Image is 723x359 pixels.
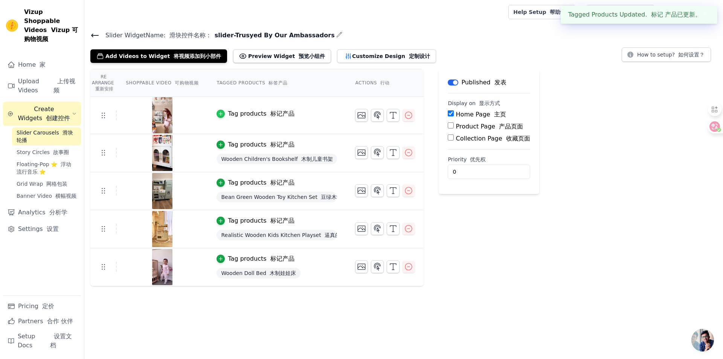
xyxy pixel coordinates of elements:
font: 设置文档 [50,333,72,349]
font: Vizup 可购物视频 [24,26,78,43]
button: Add Videos to Widget 将视频添加到小部件 [90,49,227,63]
img: Vizup [6,20,18,32]
a: Setup Docs 设置文档 [3,329,81,353]
a: Help Setup 帮助设置 [508,5,576,19]
font: 定价 [42,302,54,310]
font: 逼真的木制儿童厨房玩具套装 [325,232,393,238]
font: 合作 伙伴 [47,318,73,325]
font: 横幅视频 [55,193,76,199]
a: Floating-Pop ⭐ 浮动流行音乐 ⭐ [12,159,81,177]
span: Wooden Doll Bed [217,268,300,278]
a: Partners 合作 伙伴 [3,314,81,329]
button: Tag products 标记产品 [217,254,294,263]
font: 产品页面 [499,123,523,130]
font: 主页 [494,111,506,118]
font: 显示方式 [479,100,500,106]
button: Tag products 标记产品 [217,216,294,225]
span: Bean Green Wooden Toy Kitchen Set [217,192,337,202]
img: vizup-images-2c73.png [152,249,173,285]
span: Grid Wrap [17,180,67,188]
button: Customize Design 定制设计 [337,49,436,63]
img: vizup-images-2e95.png [152,211,173,247]
div: Tag products [228,109,294,118]
font: 如何设置？ [678,52,705,58]
th: Actions [346,69,424,97]
p: Lunamoa [673,5,717,19]
font: 木制儿童书架 [301,156,333,162]
img: vizup-images-28d4.png [152,97,173,133]
span: Wooden Children's Bookshelf [217,154,337,164]
span: Story Circles [17,148,69,156]
div: Tag products [228,140,294,149]
a: Analytics 分析学 [3,205,81,220]
span: Create Widgets [16,105,72,123]
span: Slider Carousels [17,129,76,144]
div: Open chat [691,329,714,351]
font: 标记产品 [270,255,294,262]
img: vizup-images-3024.png [152,173,173,209]
font: 收藏页面 [506,135,530,142]
label: Home Page [456,111,506,118]
button: Change Thumbnail [355,260,368,273]
span: Slider Widget Name: [99,31,212,40]
a: Upload Videos 上传视频 [3,74,81,98]
font: 标记产品 [270,179,294,186]
p: Published [461,78,506,87]
a: Pricing 定价 [3,299,81,314]
button: Change Thumbnail [355,146,368,159]
a: Grid Wrap 网格包装 [12,179,81,189]
button: Change Thumbnail [355,222,368,235]
font: 标签产品 [268,80,287,86]
button: Close [701,10,710,19]
font: 发表 [494,79,506,86]
div: Tag products [228,216,294,225]
button: Tag products 标记产品 [217,140,294,149]
th: Re Arrange [90,69,117,97]
font: 分析学 [49,209,67,216]
button: L Lunamoa 月神 [660,5,717,19]
button: Change Thumbnail [355,109,368,122]
legend: Display on [448,99,500,107]
button: Preview Widget 预览小组件 [233,49,331,63]
font: 标记产品 [270,110,294,117]
font: 滑块控件名称： [169,32,212,39]
th: Shoppable Video [117,69,207,97]
div: Tag products [228,178,294,187]
a: Home 家 [3,57,81,72]
div: Tag products [228,254,294,263]
a: Slider Carousels 滑块轮播 [12,127,81,145]
div: Tagged Products Updated. [561,6,717,24]
button: Change Thumbnail [355,184,368,197]
font: 重新安排 [95,86,113,92]
font: 优先权 [470,156,486,162]
label: Priority [448,156,530,163]
font: 帮助设置 [550,9,571,15]
font: 定制设计 [409,53,430,59]
span: slider-Trusyed By Our Ambassadors [212,31,335,40]
th: Tagged Products [207,69,346,97]
font: 预览小组件 [299,53,325,59]
button: Tag products 标记产品 [217,109,294,118]
label: Collection Page [456,135,530,142]
font: 设置 [47,225,59,232]
a: Banner Video 横幅视频 [12,191,81,201]
span: Banner Video [17,192,76,200]
a: Settings 设置 [3,222,81,237]
img: vizup-images-0859.png [152,135,173,171]
font: 标记 产品已更新。 [651,11,701,18]
button: Create Widgets 创建控件 [3,102,81,126]
font: 标记产品 [270,217,294,224]
font: 家 [40,61,46,68]
font: 上传视频 [53,78,75,94]
font: 创建控件 [46,115,70,122]
label: Product Page [456,123,523,130]
a: Story Circles 故事圈 [12,147,81,157]
div: Edit Name [336,30,342,40]
font: 行动 [380,80,390,86]
button: Tag products 标记产品 [217,178,294,187]
font: 标记产品 [270,141,294,148]
span: Realistic Wooden Kids Kitchen Playset [217,230,337,240]
font: 木制娃娃床 [270,270,296,276]
span: Floating-Pop ⭐ [17,160,76,176]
